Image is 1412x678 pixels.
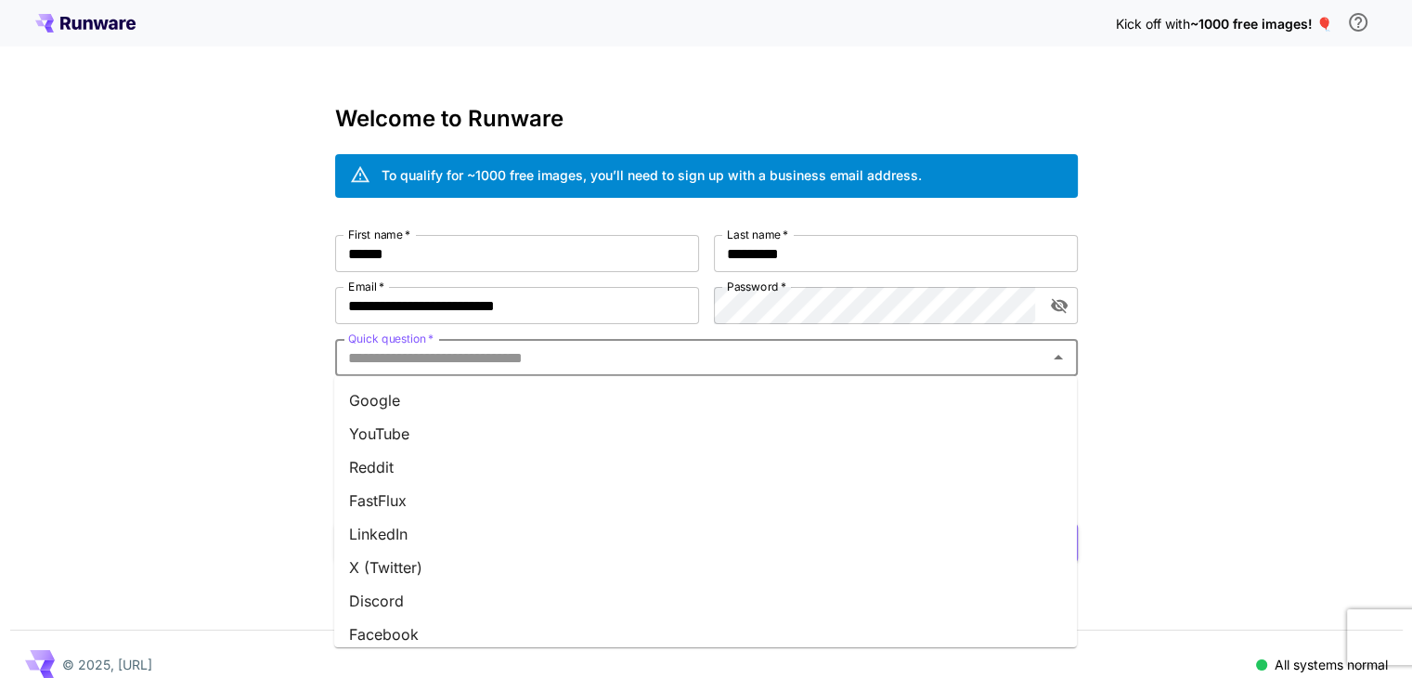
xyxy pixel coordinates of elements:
li: Google [334,384,1077,417]
li: YouTube [334,417,1077,450]
p: © 2025, [URL] [62,655,152,674]
label: Password [727,279,786,294]
li: FastFlux [334,484,1077,517]
label: First name [348,227,410,242]
button: Close [1045,345,1071,371]
label: Last name [727,227,788,242]
button: In order to qualify for free credit, you need to sign up with a business email address and click ... [1340,4,1377,41]
li: Facebook [334,618,1077,651]
li: LinkedIn [334,517,1077,551]
li: Discord [334,584,1077,618]
li: Reddit [334,450,1077,484]
label: Quick question [348,331,434,346]
label: Email [348,279,384,294]
p: All systems normal [1275,655,1388,674]
h3: Welcome to Runware [335,106,1078,132]
button: toggle password visibility [1043,289,1076,322]
div: To qualify for ~1000 free images, you’ll need to sign up with a business email address. [382,165,922,185]
li: X (Twitter) [334,551,1077,584]
span: ~1000 free images! 🎈 [1190,16,1332,32]
span: Kick off with [1116,16,1190,32]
